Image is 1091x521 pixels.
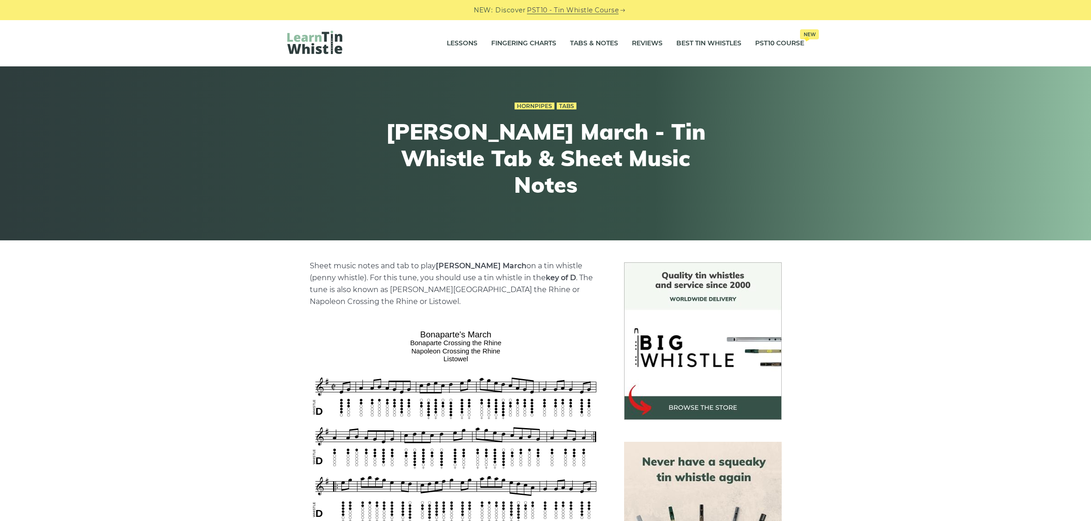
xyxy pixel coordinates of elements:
[624,262,782,420] img: BigWhistle Tin Whistle Store
[546,273,576,282] strong: key of D
[676,32,741,55] a: Best Tin Whistles
[632,32,663,55] a: Reviews
[755,32,804,55] a: PST10 CourseNew
[491,32,556,55] a: Fingering Charts
[557,103,576,110] a: Tabs
[570,32,618,55] a: Tabs & Notes
[515,103,554,110] a: Hornpipes
[800,29,819,39] span: New
[436,261,526,270] strong: [PERSON_NAME] March
[287,31,342,54] img: LearnTinWhistle.com
[377,119,714,198] h1: [PERSON_NAME] March - Tin Whistle Tab & Sheet Music Notes
[310,260,602,308] p: Sheet music notes and tab to play on a tin whistle (penny whistle). For this tune, you should use...
[447,32,477,55] a: Lessons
